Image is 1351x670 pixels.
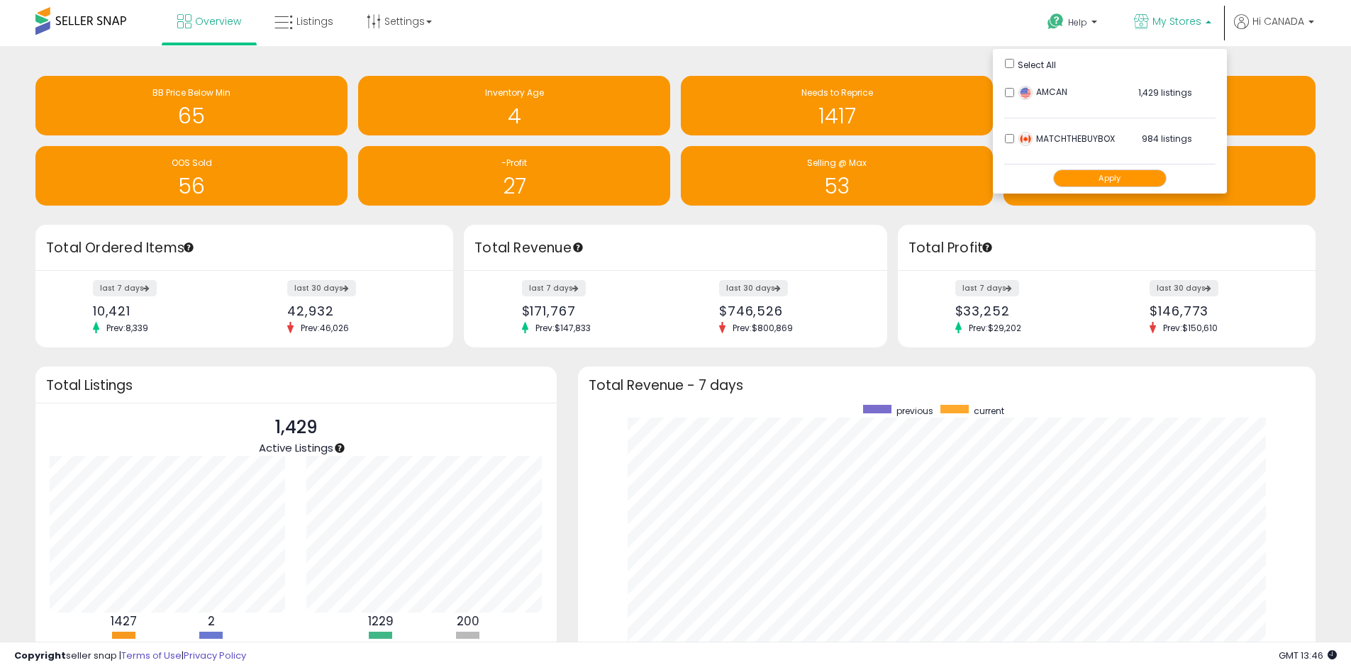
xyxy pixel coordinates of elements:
b: 2 [208,613,215,630]
a: Needs to Reprice 1417 [681,76,993,135]
span: Prev: 46,026 [294,322,356,334]
span: AMCAN [1018,86,1067,98]
span: BB Price Below Min [152,86,230,99]
a: Hi CANADA [1234,14,1314,46]
button: Apply [1053,169,1167,187]
span: previous [896,405,933,417]
div: Tooltip anchor [572,241,584,254]
h3: Total Revenue - 7 days [589,380,1305,391]
b: 1427 [111,613,137,630]
div: 42,932 [287,303,428,318]
i: Get Help [1047,13,1064,30]
a: Terms of Use [121,649,182,662]
div: seller snap | | [14,649,246,663]
span: Inventory Age [485,86,544,99]
h3: Total Ordered Items [46,238,443,258]
h3: Total Profit [908,238,1305,258]
h1: 65 [43,104,340,128]
span: current [974,405,1004,417]
div: Tooltip anchor [981,241,994,254]
span: Select All [1018,59,1056,71]
h3: Total Listings [46,380,546,391]
b: 200 [457,613,479,630]
a: Selling @ Max 53 [681,146,993,206]
span: Prev: $800,869 [725,322,800,334]
label: last 30 days [1150,280,1218,296]
h3: Total Revenue [474,238,877,258]
a: Inventory Age 4 [358,76,670,135]
a: -Profit 27 [358,146,670,206]
span: Selling @ Max [807,157,867,169]
div: $171,767 [522,303,665,318]
a: BB Price Below Min 65 [35,76,348,135]
img: usa.png [1018,86,1033,100]
strong: Copyright [14,649,66,662]
h1: 56 [43,174,340,198]
label: last 7 days [93,280,157,296]
span: Needs to Reprice [801,86,873,99]
img: canada.png [1018,132,1033,146]
span: 1,429 listings [1138,86,1192,99]
span: -Profit [501,157,527,169]
div: $146,773 [1150,303,1291,318]
h1: 1417 [688,104,986,128]
label: last 30 days [287,280,356,296]
div: $746,526 [719,303,862,318]
div: Tooltip anchor [333,442,346,454]
span: Prev: $147,833 [528,322,598,334]
span: OOS Sold [172,157,212,169]
a: OOS Sold 56 [35,146,348,206]
span: 2025-08-13 13:46 GMT [1279,649,1337,662]
span: My Stores [1152,14,1201,28]
a: Help [1036,2,1111,46]
span: Help [1068,16,1087,28]
label: last 7 days [522,280,586,296]
div: $33,252 [955,303,1096,318]
span: Active Listings [259,440,333,455]
span: Hi CANADA [1252,14,1304,28]
label: last 30 days [719,280,788,296]
span: MATCHTHEBUYBOX [1018,133,1115,145]
div: 10,421 [93,303,234,318]
b: 1229 [368,613,394,630]
label: last 7 days [955,280,1019,296]
p: 1,429 [259,414,333,441]
div: Tooltip anchor [182,241,195,254]
span: Overview [195,14,241,28]
a: Privacy Policy [184,649,246,662]
h1: 27 [365,174,663,198]
span: Prev: $150,610 [1156,322,1225,334]
h1: 4 [365,104,663,128]
span: 984 listings [1142,133,1192,145]
span: Prev: $29,202 [962,322,1028,334]
span: Prev: 8,339 [99,322,155,334]
h1: 53 [688,174,986,198]
h1: 294 [1011,174,1308,198]
span: Listings [296,14,333,28]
